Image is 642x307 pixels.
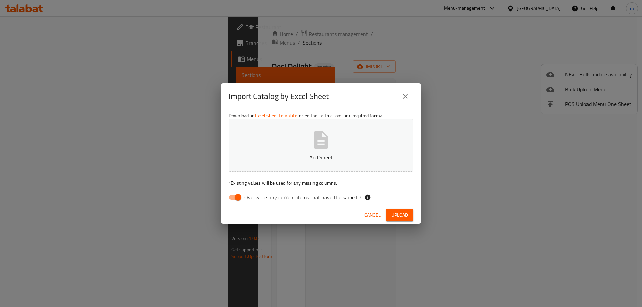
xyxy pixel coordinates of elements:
svg: If the overwrite option isn't selected, then the items that match an existing ID will be ignored ... [364,194,371,201]
button: close [397,88,413,104]
span: Cancel [364,211,381,219]
p: Add Sheet [239,153,403,161]
p: Existing values will be used for any missing columns. [229,180,413,186]
button: Cancel [362,209,383,221]
div: Download an to see the instructions and required format. [221,110,421,206]
button: Upload [386,209,413,221]
span: Upload [391,211,408,219]
a: Excel sheet template [255,111,297,120]
button: Add Sheet [229,119,413,172]
h2: Import Catalog by Excel Sheet [229,91,329,102]
span: Overwrite any current items that have the same ID. [244,193,362,201]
